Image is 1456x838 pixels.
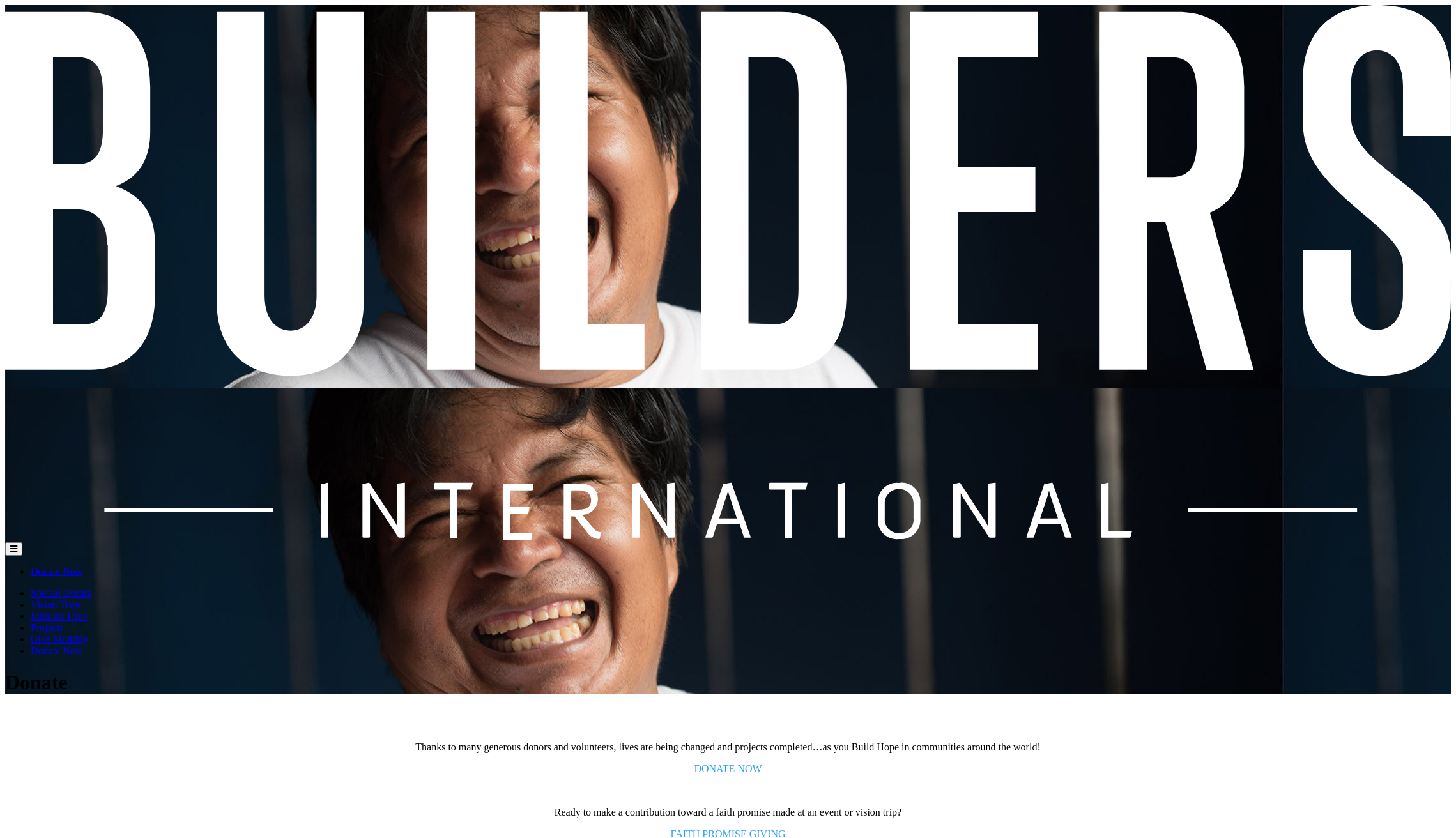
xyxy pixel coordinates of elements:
a: Special Events [31,588,91,598]
a: Mission Trips [31,611,88,621]
a: DONATE NOW [694,763,762,781]
a: Projects [31,622,64,633]
div: Ready to make a contribution toward a faith promise made at an event or vision trip? [383,807,1073,818]
a: Vision Trips [31,599,81,610]
p: __________________________________________________________________________________ [383,785,1073,807]
img: Builders International [5,5,1451,540]
a: Give Monthly [31,634,88,644]
div: Thanks to many generous donors and volunteers, lives are being changed and projects completed…as ... [383,742,1073,753]
a: Donate Now [31,645,82,656]
a: Donate Now [31,566,82,577]
span: Donate [5,671,68,694]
